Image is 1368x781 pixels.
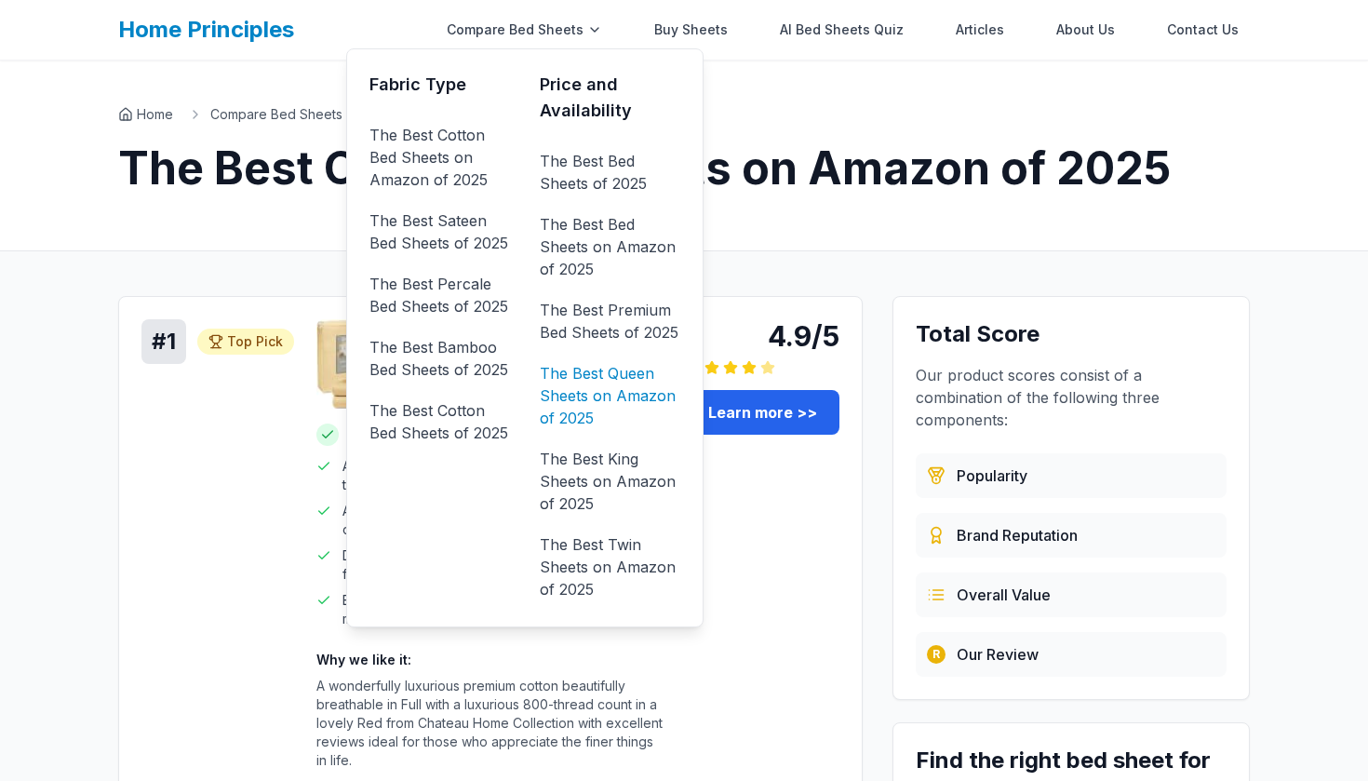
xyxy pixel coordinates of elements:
[316,677,664,770] p: A wonderfully luxurious premium cotton beautifully breathable in Full with a luxurious 800-thread...
[1045,11,1126,48] a: About Us
[540,358,680,433] a: The Best Queen Sheets on Amazon of 2025
[957,524,1078,546] span: Brand Reputation
[540,209,680,284] a: The Best Bed Sheets on Amazon of 2025
[369,120,510,195] a: The Best Cotton Bed Sheets on Amazon of 2025
[227,332,283,351] span: Top Pick
[916,513,1227,558] div: Evaluated from brand history, quality standards, and market presence
[1156,11,1250,48] a: Contact Us
[316,319,406,409] img: Chateau Home Cotton 800 Thread Sateen Sheet Set - Cotton product image
[916,632,1227,677] div: Our team's hands-on testing and evaluation process
[342,546,479,584] span: Deep pocket design for secure fit
[916,364,1227,431] p: Our product scores consist of a combination of the following three components:
[369,72,510,98] h3: Fabric Type
[342,502,479,539] span: Affordable quality option
[957,584,1051,606] span: Overall Value
[540,295,680,347] a: The Best Premium Bed Sheets of 2025
[540,72,680,124] h3: Price and Availability
[118,105,173,124] a: Home
[369,332,510,384] a: The Best Bamboo Bed Sheets of 2025
[769,11,915,48] a: AI Bed Sheets Quiz
[369,269,510,321] a: The Best Percale Bed Sheets of 2025
[916,319,1227,349] h3: Total Score
[342,457,479,494] span: Advanced cooling technology
[540,146,680,198] a: The Best Bed Sheets of 2025
[945,11,1015,48] a: Articles
[141,319,186,364] div: # 1
[118,105,1250,124] nav: Breadcrumb
[210,105,342,124] a: Compare Bed Sheets
[369,396,510,448] a: The Best Cotton Bed Sheets of 2025
[540,530,680,604] a: The Best Twin Sheets on Amazon of 2025
[118,146,1250,191] h1: The Best Cotton Bed Sheets on Amazon of 2025
[316,424,479,446] h4: Pros
[957,643,1039,666] span: Our Review
[916,453,1227,498] div: Based on customer reviews, ratings, and sales data
[369,206,510,258] a: The Best Sateen Bed Sheets of 2025
[932,647,940,662] span: R
[916,572,1227,617] div: Combines price, quality, durability, and customer satisfaction
[118,16,294,43] a: Home Principles
[643,11,739,48] a: Buy Sheets
[316,651,664,669] h4: Why we like it:
[686,390,839,435] a: Learn more >>
[436,11,613,48] div: Compare Bed Sheets
[540,444,680,518] a: The Best King Sheets on Amazon of 2025
[342,591,479,628] span: Easy care and machine washable
[957,465,1027,487] span: Popularity
[686,319,839,353] div: 4.9/5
